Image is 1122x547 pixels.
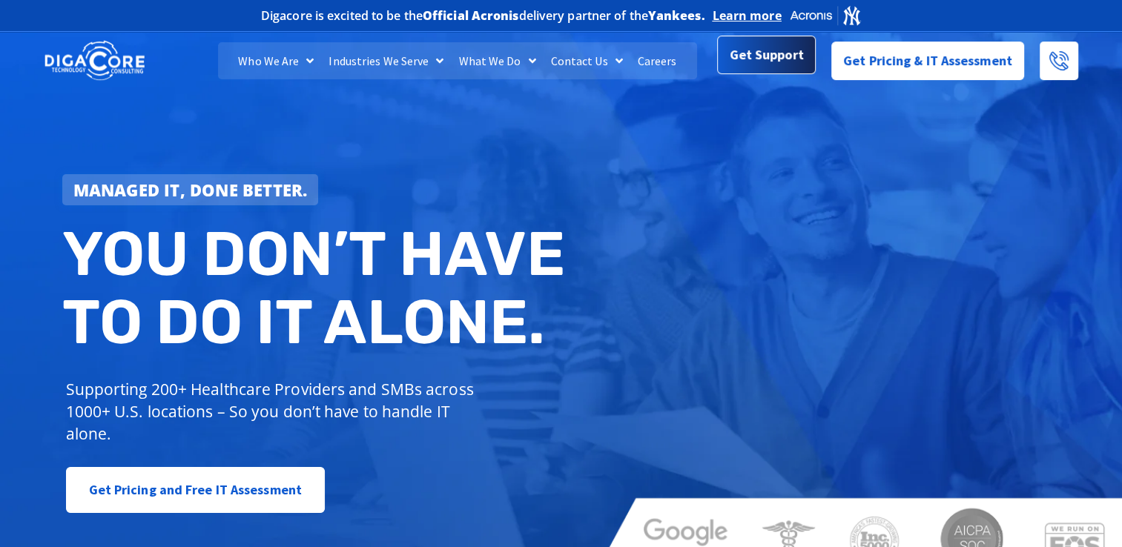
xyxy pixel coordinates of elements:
[423,7,519,24] b: Official Acronis
[789,4,862,26] img: Acronis
[66,378,481,445] p: Supporting 200+ Healthcare Providers and SMBs across 1000+ U.S. locations – So you don’t have to ...
[630,42,684,79] a: Careers
[218,42,698,79] nav: Menu
[544,42,630,79] a: Contact Us
[730,42,804,72] span: Get Support
[321,42,451,79] a: Industries We Serve
[261,10,705,21] h2: Digacore is excited to be the delivery partner of the
[717,38,816,76] a: Get Support
[648,7,705,24] b: Yankees.
[44,39,145,83] img: DigaCore Technology Consulting
[66,467,325,513] a: Get Pricing and Free IT Assessment
[231,42,321,79] a: Who We Are
[62,174,319,205] a: Managed IT, done better.
[843,46,1012,76] span: Get Pricing & IT Assessment
[62,220,572,356] h2: You don’t have to do IT alone.
[73,179,308,201] strong: Managed IT, done better.
[831,42,1024,80] a: Get Pricing & IT Assessment
[451,42,543,79] a: What We Do
[89,475,302,505] span: Get Pricing and Free IT Assessment
[713,8,782,23] a: Learn more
